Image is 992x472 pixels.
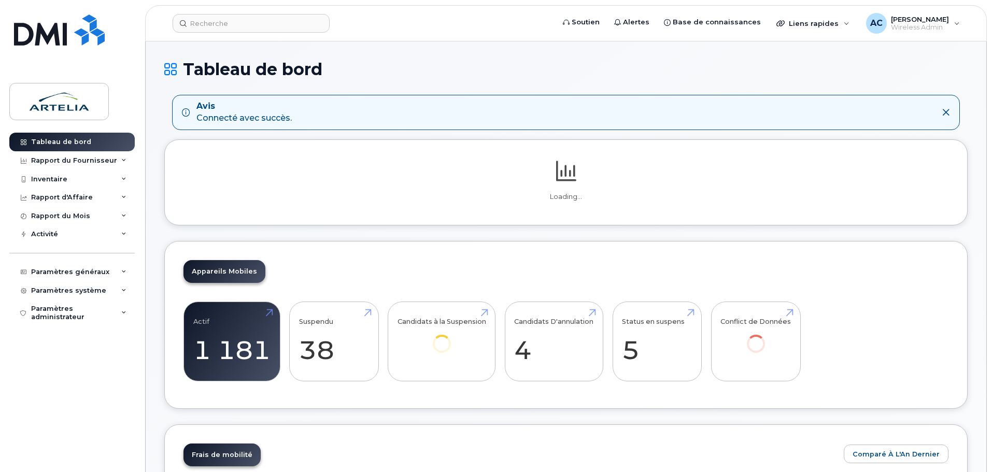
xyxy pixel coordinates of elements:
[720,307,791,367] a: Conflict de Données
[844,445,948,463] button: Comparé à l'An Dernier
[299,307,369,376] a: Suspendu 38
[853,449,940,459] span: Comparé à l'An Dernier
[183,192,948,202] p: Loading...
[193,307,271,376] a: Actif 1 181
[196,101,292,124] div: Connecté avec succès.
[164,60,968,78] h1: Tableau de bord
[196,101,292,112] strong: Avis
[398,307,486,367] a: Candidats à la Suspension
[183,260,265,283] a: Appareils Mobiles
[183,444,261,466] a: Frais de mobilité
[514,307,593,376] a: Candidats D'annulation 4
[622,307,692,376] a: Status en suspens 5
